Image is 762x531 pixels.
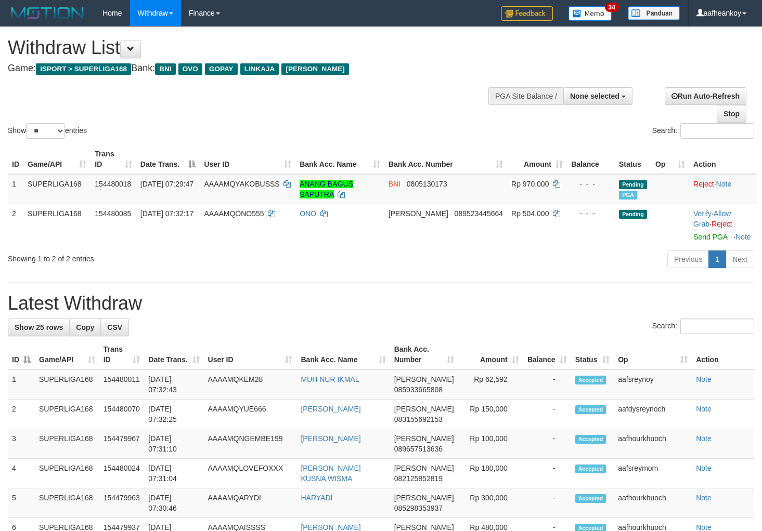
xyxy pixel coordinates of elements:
[569,6,612,21] img: Button%20Memo.svg
[696,375,712,383] a: Note
[95,209,131,218] span: 154480085
[523,488,571,518] td: -
[455,209,503,218] span: Copy 089523445664 to clipboard
[140,209,193,218] span: [DATE] 07:32:17
[144,369,203,400] td: [DATE] 07:32:43
[301,464,360,483] a: [PERSON_NAME] KUSNA WISMA
[689,174,757,204] td: ·
[575,405,606,414] span: Accepted
[693,209,731,228] span: ·
[389,209,448,218] span: [PERSON_NAME]
[570,92,619,100] span: None selected
[8,369,35,400] td: 1
[652,123,754,139] label: Search:
[35,369,99,400] td: SUPERLIGA168
[99,400,145,429] td: 154480070
[575,494,606,503] span: Accepted
[394,434,454,443] span: [PERSON_NAME]
[708,250,726,268] a: 1
[144,488,203,518] td: [DATE] 07:30:46
[23,144,91,174] th: Game/API: activate to sort column ascending
[155,63,175,75] span: BNI
[136,144,200,174] th: Date Trans.: activate to sort column descending
[571,208,611,219] div: - - -
[99,369,145,400] td: 154480011
[99,459,145,488] td: 154480024
[8,144,23,174] th: ID
[389,180,401,188] span: BNI
[8,249,309,264] div: Showing 1 to 2 of 2 entries
[571,179,611,189] div: - - -
[726,250,754,268] a: Next
[696,494,712,502] a: Note
[300,209,316,218] a: ONO
[394,375,454,383] span: [PERSON_NAME]
[563,87,632,105] button: None selected
[8,400,35,429] td: 2
[619,180,647,189] span: Pending
[301,375,359,383] a: MUH NUR IKMAL
[501,6,553,21] img: Feedback.jpg
[394,415,443,423] span: Copy 083155692153 to clipboard
[204,340,297,369] th: User ID: activate to sort column ascending
[107,323,122,331] span: CSV
[693,209,731,228] a: Allow Grab
[35,400,99,429] td: SUPERLIGA168
[99,429,145,459] td: 154479967
[144,340,203,369] th: Date Trans.: activate to sort column ascending
[301,405,360,413] a: [PERSON_NAME]
[667,250,709,268] a: Previous
[614,369,692,400] td: aafsreynoy
[36,63,131,75] span: ISPORT > SUPERLIGA168
[204,369,297,400] td: AAAAMQKEM28
[523,400,571,429] td: -
[575,464,606,473] span: Accepted
[15,323,63,331] span: Show 25 rows
[615,144,651,174] th: Status
[240,63,279,75] span: LINKAJA
[614,488,692,518] td: aafhourkhuoch
[614,340,692,369] th: Op: activate to sort column ascending
[614,400,692,429] td: aafdysreynoch
[295,144,384,174] th: Bank Acc. Name: activate to sort column ascending
[458,429,523,459] td: Rp 100,000
[696,464,712,472] a: Note
[205,63,238,75] span: GOPAY
[281,63,348,75] span: [PERSON_NAME]
[8,293,754,314] h1: Latest Withdraw
[8,340,35,369] th: ID: activate to sort column descending
[523,459,571,488] td: -
[511,209,549,218] span: Rp 504.000
[619,210,647,219] span: Pending
[144,459,203,488] td: [DATE] 07:31:04
[458,459,523,488] td: Rp 180,000
[300,180,353,198] a: ANANG BAGUS SAPUTRA
[204,429,297,459] td: AAAAMQNGEMBE199
[458,400,523,429] td: Rp 150,000
[8,488,35,518] td: 5
[575,376,606,384] span: Accepted
[394,494,454,502] span: [PERSON_NAME]
[693,180,714,188] a: Reject
[144,400,203,429] td: [DATE] 07:32:25
[8,63,498,74] h4: Game: Bank:
[575,435,606,444] span: Accepted
[614,429,692,459] td: aafhourkhuoch
[91,144,136,174] th: Trans ID: activate to sort column ascending
[99,488,145,518] td: 154479963
[696,434,712,443] a: Note
[200,144,295,174] th: User ID: activate to sort column ascending
[8,174,23,204] td: 1
[488,87,563,105] div: PGA Site Balance /
[23,174,91,204] td: SUPERLIGA168
[571,340,614,369] th: Status: activate to sort column ascending
[8,5,87,21] img: MOTION_logo.png
[204,459,297,488] td: AAAAMQLOVEFOXXX
[692,340,754,369] th: Action
[696,405,712,413] a: Note
[689,204,757,246] td: · ·
[693,209,712,218] a: Verify
[384,144,507,174] th: Bank Acc. Number: activate to sort column ascending
[178,63,202,75] span: OVO
[95,180,131,188] span: 154480018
